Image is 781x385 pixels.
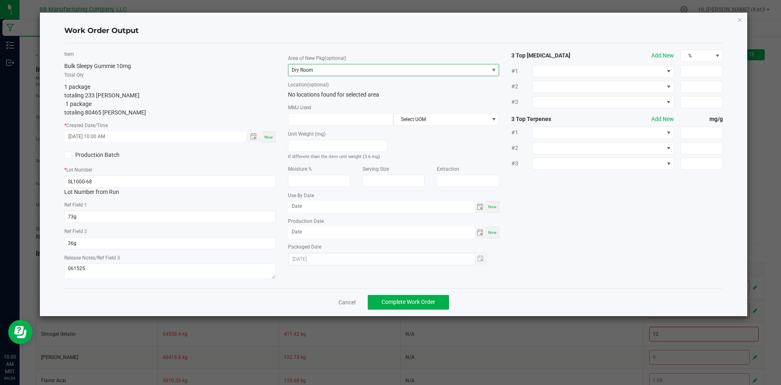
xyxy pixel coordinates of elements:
[511,51,596,60] strong: 3 Top [MEDICAL_DATA]
[488,230,497,235] span: Now
[532,158,674,170] span: NO DATA FOUND
[288,243,321,251] label: Packaged Date
[532,127,674,139] span: NO DATA FOUND
[437,165,459,173] label: Extraction
[394,114,489,125] span: Select UOM
[288,218,324,225] label: Production Date
[64,108,276,117] p: totaling 80465 [PERSON_NAME]
[64,254,120,262] label: Release Notes/Ref Field 3
[511,144,532,152] span: #2
[288,154,380,159] small: If different than the item unit weight (3.6 mg)
[681,50,712,62] span: %
[338,298,356,306] a: Cancel
[288,91,379,98] span: No locations found for selected area
[292,67,313,73] span: Dry Room
[651,51,674,60] button: Add New
[511,67,532,75] span: #1
[8,320,33,344] iframe: Resource center
[288,104,311,111] label: MMJ Used
[288,55,346,62] label: Area of New Pkg
[475,227,486,238] span: Toggle calendar
[511,128,532,137] span: #1
[511,82,532,91] span: #2
[64,71,84,79] label: Total Qty
[264,135,273,139] span: Now
[307,82,329,88] span: (optional)
[532,142,674,154] span: NO DATA FOUND
[65,101,92,107] span: 1 package
[66,166,92,174] label: Lot Number
[64,176,276,196] div: Lot Number from Run
[511,159,532,168] span: #3
[288,192,314,199] label: Use By Date
[325,55,346,61] span: (optional)
[288,227,475,237] input: Date
[511,115,596,123] strong: 3 Top Terpenes
[64,26,723,36] h4: Work Order Output
[511,98,532,106] span: #3
[64,84,90,90] span: 1 package
[247,132,262,142] span: Toggle popup
[362,165,389,173] label: Serving Size
[651,115,674,123] button: Add New
[64,151,164,159] label: Production Batch
[65,132,238,142] input: Created Datetime
[66,122,108,129] label: Created Date/Time
[681,115,723,123] strong: mg/g
[64,51,74,58] label: Item
[64,228,87,235] label: Ref Field 2
[64,91,276,100] p: totaling 233 [PERSON_NAME]
[368,295,449,310] button: Complete Work Order
[488,205,497,209] span: Now
[288,201,475,211] input: Date
[475,201,486,213] span: Toggle calendar
[64,62,276,70] div: Bulk Sleepy Gummie 10mg
[64,201,87,209] label: Ref Field 1
[288,165,312,173] label: Moisture %
[288,81,329,88] label: Location
[288,130,325,138] label: Unit Weight (mg)
[382,299,435,305] span: Complete Work Order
